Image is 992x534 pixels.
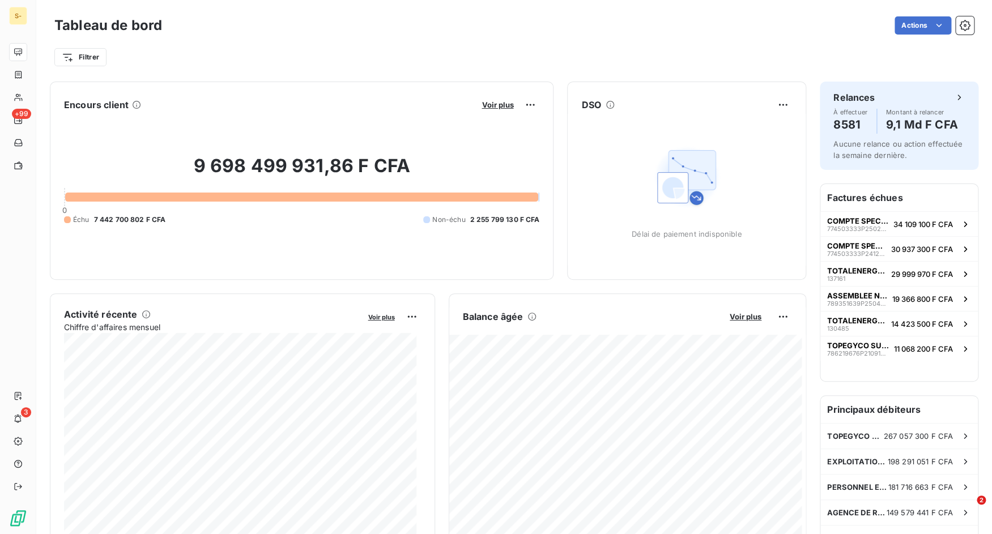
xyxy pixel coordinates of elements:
span: 774503333P2412035816 [827,250,887,257]
span: 11 068 200 F CFA [894,344,953,353]
span: 0 [62,206,67,215]
span: 774503333P2502034113 [827,225,889,232]
span: 2 255 799 130 F CFA [470,215,539,225]
span: Montant à relancer [886,109,958,116]
img: Empty state [650,141,723,213]
span: 14 423 500 F CFA [891,319,953,328]
span: Voir plus [482,100,513,109]
span: TOTALENERGIES MARKETING [GEOGRAPHIC_DATA] SA [827,266,887,275]
span: COMPTE SPECIAL SGG [827,216,889,225]
span: AGENCE DE REGULATION DES TELECOMMUNICATIONS [827,508,886,517]
span: Chiffre d'affaires mensuel [64,321,360,333]
span: 789351639P2504120586 [827,300,888,307]
div: S- [9,7,27,25]
span: Voir plus [368,313,395,321]
span: TOTALENERGIES MARKETING [GEOGRAPHIC_DATA] SA [827,316,887,325]
button: COMPTE SPECIAL SGG774503333P250203411334 109 100 F CFA [820,211,978,236]
span: Aucune relance ou action effectuée la semaine dernière. [833,139,963,160]
span: 137161 [827,275,845,282]
span: TOPEGYCO SUARL [827,432,883,441]
button: Voir plus [365,311,398,322]
span: Échu [73,215,90,225]
button: COMPTE SPECIAL SGG774503333P241203581630 937 300 F CFA [820,236,978,261]
span: EXPLOITATION SONATEL BUSINESS SOLUTIONS [827,457,887,466]
button: TOPEGYCO SUARL786219676P210913183011 068 200 F CFA [820,336,978,361]
h6: Activité récente [64,307,137,321]
button: Actions [895,16,951,35]
span: ASSEMBLEE NATIONALE [827,291,888,300]
h6: DSO [581,98,601,112]
h6: Balance âgée [463,310,523,323]
button: Voir plus [726,311,765,322]
span: COMPTE SPECIAL SGG [827,241,887,250]
button: ASSEMBLEE NATIONALE789351639P250412058619 366 800 F CFA [820,286,978,311]
span: 3 [21,407,31,417]
span: 149 579 441 F CFA [886,508,953,517]
span: PERSONNEL ETAT [827,482,888,492]
h6: Factures échues [820,184,978,211]
span: 181 716 663 F CFA [888,482,953,492]
span: +99 [12,109,31,119]
span: Délai de paiement indisponible [632,229,742,238]
span: Voir plus [730,312,761,321]
span: À effectuer [833,109,867,116]
span: 30 937 300 F CFA [891,245,953,254]
h6: Encours client [64,98,129,112]
span: 267 057 300 F CFA [883,432,953,441]
h4: 9,1 Md F CFA [886,116,958,134]
span: Non-échu [432,215,465,225]
span: 29 999 970 F CFA [891,270,953,279]
span: 2 [977,495,986,505]
span: 130485 [827,325,849,332]
span: 786219676P2109131830 [827,350,889,357]
span: 7 442 700 802 F CFA [94,215,166,225]
span: 19 366 800 F CFA [892,294,953,304]
button: Voir plus [478,100,517,110]
h6: Principaux débiteurs [820,396,978,423]
button: TOTALENERGIES MARKETING [GEOGRAPHIC_DATA] SA13716129 999 970 F CFA [820,261,978,286]
span: 198 291 051 F CFA [887,457,953,466]
button: TOTALENERGIES MARKETING [GEOGRAPHIC_DATA] SA13048514 423 500 F CFA [820,311,978,336]
h2: 9 698 499 931,86 F CFA [64,155,539,189]
h6: Relances [833,91,875,104]
span: 34 109 100 F CFA [893,220,953,229]
span: TOPEGYCO SUARL [827,341,889,350]
h4: 8581 [833,116,867,134]
h3: Tableau de bord [54,15,162,36]
iframe: Intercom live chat [953,495,981,523]
button: Filtrer [54,48,107,66]
img: Logo LeanPay [9,509,27,527]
